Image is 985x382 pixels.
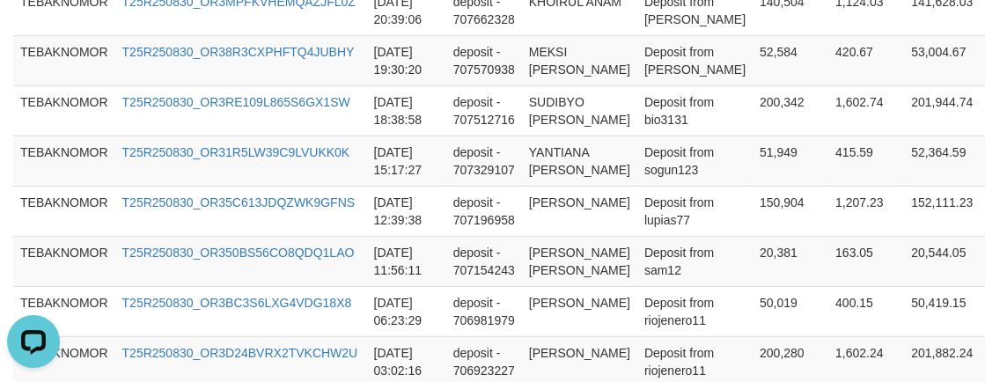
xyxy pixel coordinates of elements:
td: 150,904 [753,186,828,236]
td: SUDIBYO [PERSON_NAME] [522,85,637,136]
td: [DATE] 15:17:27 [367,136,446,186]
a: T25R250830_OR3BC3S6LXG4VDG18X8 [122,296,352,310]
td: 200,342 [753,85,828,136]
td: [DATE] 12:39:38 [367,186,446,236]
td: YANTIANA [PERSON_NAME] [522,136,637,186]
td: deposit - 707512716 [446,85,522,136]
td: Deposit from [PERSON_NAME] [637,35,753,85]
td: 1,602.74 [828,85,904,136]
td: deposit - 707154243 [446,236,522,286]
td: Deposit from lupias77 [637,186,753,236]
td: TEBAKNOMOR [13,85,115,136]
td: 52,584 [753,35,828,85]
td: 415.59 [828,136,904,186]
td: 163.05 [828,236,904,286]
td: [PERSON_NAME] [522,286,637,336]
td: 20,381 [753,236,828,286]
a: T25R250830_OR38R3CXPHFTQ4JUBHY [122,45,355,59]
td: [PERSON_NAME] [PERSON_NAME] [522,236,637,286]
td: TEBAKNOMOR [13,35,115,85]
td: [DATE] 06:23:29 [367,286,446,336]
td: [PERSON_NAME] [522,186,637,236]
td: 400.15 [828,286,904,336]
a: T25R250830_OR31R5LW39C9LVUKK0K [122,145,350,159]
td: 1,207.23 [828,186,904,236]
a: T25R250830_OR3RE109L865S6GX1SW [122,95,350,109]
td: [DATE] 18:38:58 [367,85,446,136]
button: Open LiveChat chat widget [7,7,60,60]
td: Deposit from riojenero11 [637,286,753,336]
td: Deposit from sogun123 [637,136,753,186]
td: TEBAKNOMOR [13,286,115,336]
td: deposit - 707196958 [446,186,522,236]
td: [DATE] 11:56:11 [367,236,446,286]
td: deposit - 707329107 [446,136,522,186]
td: Deposit from bio3131 [637,85,753,136]
td: 420.67 [828,35,904,85]
td: deposit - 707570938 [446,35,522,85]
td: [DATE] 19:30:20 [367,35,446,85]
a: T25R250830_OR35C613JDQZWK9GFNS [122,195,356,209]
td: deposit - 706981979 [446,286,522,336]
td: MEKSI [PERSON_NAME] [522,35,637,85]
td: TEBAKNOMOR [13,236,115,286]
td: TEBAKNOMOR [13,186,115,236]
td: 51,949 [753,136,828,186]
a: T25R250830_OR350BS56CO8QDQ1LAO [122,246,355,260]
td: 50,019 [753,286,828,336]
td: TEBAKNOMOR [13,136,115,186]
a: T25R250830_OR3D24BVRX2TVKCHW2U [122,346,358,360]
td: Deposit from sam12 [637,236,753,286]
